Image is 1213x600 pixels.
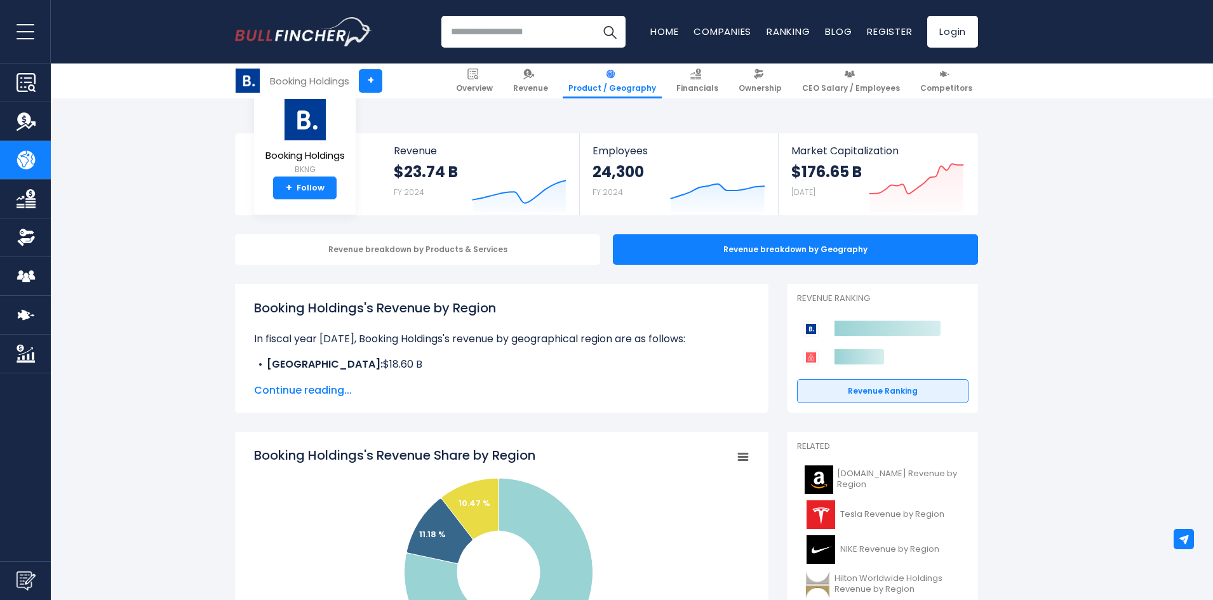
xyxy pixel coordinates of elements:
a: Booking Holdings BKNG [265,98,345,177]
span: Ownership [739,83,782,93]
span: Overview [456,83,493,93]
a: Product / Geography [563,63,662,98]
a: Employees 24,300 FY 2024 [580,133,777,215]
img: TSLA logo [805,500,836,529]
a: NIKE Revenue by Region [797,532,968,567]
span: Market Capitalization [791,145,964,157]
img: NKE logo [805,535,836,564]
a: Revenue Ranking [797,379,968,403]
strong: 24,300 [593,162,644,182]
span: Continue reading... [254,383,749,398]
span: [DOMAIN_NAME] Revenue by Region [837,469,961,490]
img: Airbnb competitors logo [803,350,819,365]
span: NIKE Revenue by Region [840,544,939,555]
img: Booking Holdings competitors logo [803,321,819,337]
img: HLT logo [805,570,831,599]
img: Bullfincher logo [235,17,372,46]
a: +Follow [273,177,337,199]
a: Market Capitalization $176.65 B [DATE] [779,133,977,215]
a: Home [650,25,678,38]
h1: Booking Holdings's Revenue by Region [254,298,749,317]
a: Ownership [733,63,787,98]
img: AMZN logo [805,465,833,494]
span: Hilton Worldwide Holdings Revenue by Region [834,573,961,595]
tspan: Booking Holdings's Revenue Share by Region [254,446,535,464]
a: Revenue $23.74 B FY 2024 [381,133,580,215]
a: + [359,69,382,93]
span: Employees [593,145,765,157]
a: CEO Salary / Employees [796,63,906,98]
div: Booking Holdings [270,74,349,88]
a: Competitors [915,63,978,98]
button: Search [594,16,626,48]
span: Financials [676,83,718,93]
a: Revenue [507,63,554,98]
img: Ownership [17,228,36,247]
a: Ranking [767,25,810,38]
small: BKNG [265,164,345,175]
b: Other Geographical Areas: [267,372,406,387]
small: FY 2024 [394,187,424,197]
p: In fiscal year [DATE], Booking Holdings's revenue by geographical region are as follows: [254,331,749,347]
span: Product / Geography [568,83,656,93]
strong: $176.65 B [791,162,862,182]
strong: $23.74 B [394,162,458,182]
span: CEO Salary / Employees [802,83,900,93]
a: Overview [450,63,499,98]
li: $18.60 B [254,357,749,372]
span: Tesla Revenue by Region [840,509,944,520]
p: Related [797,441,968,452]
span: Revenue [394,145,567,157]
div: Revenue breakdown by Products & Services [235,234,600,265]
a: Blog [825,25,852,38]
a: Login [927,16,978,48]
a: [DOMAIN_NAME] Revenue by Region [797,462,968,497]
img: BKNG logo [283,98,327,141]
a: Financials [671,63,724,98]
b: [GEOGRAPHIC_DATA]: [267,357,383,371]
div: Revenue breakdown by Geography [613,234,978,265]
li: $2.65 B [254,372,749,387]
a: Companies [694,25,751,38]
small: FY 2024 [593,187,623,197]
text: 11.18 % [419,528,446,540]
img: BKNG logo [236,69,260,93]
span: Revenue [513,83,548,93]
a: Register [867,25,912,38]
text: 10.47 % [459,497,490,509]
a: Tesla Revenue by Region [797,497,968,532]
p: Revenue Ranking [797,293,968,304]
strong: + [286,182,292,194]
a: Go to homepage [235,17,372,46]
small: [DATE] [791,187,815,197]
span: Competitors [920,83,972,93]
span: Booking Holdings [265,150,345,161]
